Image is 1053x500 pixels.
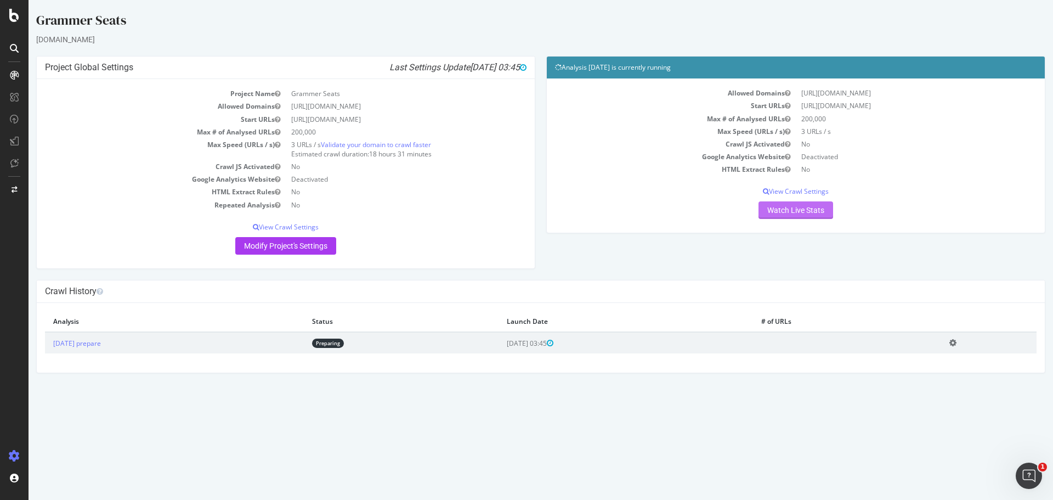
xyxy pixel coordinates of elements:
h4: Project Global Settings [16,62,498,73]
a: Validate your domain to crawl faster [292,140,403,149]
a: Modify Project's Settings [207,237,308,255]
span: 18 hours 31 minutes [341,149,403,159]
td: Deactivated [257,173,498,186]
td: Crawl JS Activated [16,160,257,173]
span: [DATE] 03:45 [478,339,525,348]
p: View Crawl Settings [16,222,498,232]
th: Status [275,311,470,332]
td: No [257,160,498,173]
td: [URL][DOMAIN_NAME] [767,87,1008,99]
td: Max # of Analysed URLs [526,113,767,125]
th: Launch Date [470,311,724,332]
span: [DATE] 03:45 [441,62,498,72]
td: Crawl JS Activated [526,138,767,150]
a: Watch Live Stats [730,201,805,219]
td: HTML Extract Rules [526,163,767,176]
td: [URL][DOMAIN_NAME] [257,100,498,113]
span: 1 [1038,463,1047,471]
td: 3 URLs / s [767,125,1008,138]
h4: Analysis [DATE] is currently running [526,62,1008,73]
td: No [257,186,498,198]
div: Grammer Seats [8,11,1017,34]
td: Project Name [16,87,257,100]
td: Max Speed (URLs / s) [16,138,257,160]
td: No [767,163,1008,176]
td: [URL][DOMAIN_NAME] [257,113,498,126]
td: Start URLs [526,99,767,112]
td: Start URLs [16,113,257,126]
th: # of URLs [724,311,913,332]
td: 3 URLs / s Estimated crawl duration: [257,138,498,160]
td: Max Speed (URLs / s) [526,125,767,138]
p: View Crawl Settings [526,187,1008,196]
th: Analysis [16,311,275,332]
a: [DATE] prepare [25,339,72,348]
td: No [767,138,1008,150]
div: [DOMAIN_NAME] [8,34,1017,45]
td: HTML Extract Rules [16,186,257,198]
td: Google Analytics Website [16,173,257,186]
i: Last Settings Update [361,62,498,73]
td: 200,000 [767,113,1008,125]
td: Max # of Analysed URLs [16,126,257,138]
td: Grammer Seats [257,87,498,100]
h4: Crawl History [16,286,1008,297]
td: Google Analytics Website [526,150,767,163]
td: Repeated Analysis [16,199,257,211]
a: Preparing [284,339,315,348]
td: Allowed Domains [16,100,257,113]
td: [URL][DOMAIN_NAME] [767,99,1008,112]
iframe: Intercom live chat [1016,463,1042,489]
td: No [257,199,498,211]
td: 200,000 [257,126,498,138]
td: Deactivated [767,150,1008,163]
td: Allowed Domains [526,87,767,99]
